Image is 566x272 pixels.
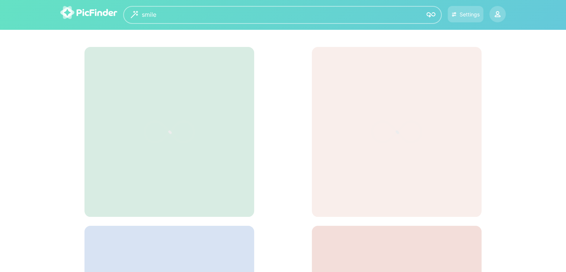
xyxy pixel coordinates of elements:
div: Settings [459,11,479,18]
button: Settings [448,6,483,22]
img: icon-search.svg [426,10,435,19]
img: icon-settings.svg [452,11,457,18]
img: logo-picfinder-white-transparent.svg [60,6,117,19]
img: wizard.svg [131,11,138,18]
